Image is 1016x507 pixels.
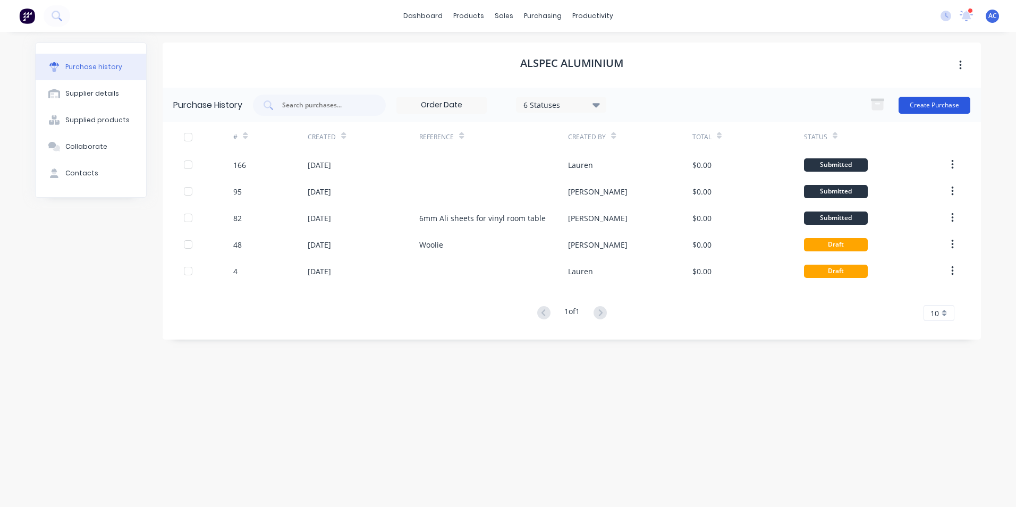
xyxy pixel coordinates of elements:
div: 1 of 1 [564,306,580,321]
div: Total [692,132,712,142]
div: # [233,132,238,142]
div: Supplied products [65,115,130,125]
button: Supplier details [36,80,146,107]
div: $0.00 [692,213,712,224]
button: Purchase history [36,54,146,80]
div: 6mm Ali sheets for vinyl room table [419,213,546,224]
div: Purchase history [65,62,122,72]
div: [DATE] [308,239,331,250]
div: Lauren [568,159,593,171]
div: Created [308,132,336,142]
div: [PERSON_NAME] [568,213,628,224]
div: Contacts [65,168,98,178]
div: 95 [233,186,242,197]
div: Woolie [419,239,443,250]
h1: Alspec Aluminium [520,57,623,70]
a: dashboard [398,8,448,24]
div: Reference [419,132,454,142]
div: [DATE] [308,213,331,224]
button: Collaborate [36,133,146,160]
div: Draft [804,265,868,278]
div: Draft [804,238,868,251]
div: 166 [233,159,246,171]
div: $0.00 [692,239,712,250]
div: sales [489,8,519,24]
div: Status [804,132,827,142]
div: $0.00 [692,159,712,171]
div: [PERSON_NAME] [568,186,628,197]
div: purchasing [519,8,567,24]
div: Supplier details [65,89,119,98]
div: [DATE] [308,159,331,171]
div: Lauren [568,266,593,277]
button: Create Purchase [899,97,970,114]
div: Created By [568,132,606,142]
div: $0.00 [692,266,712,277]
input: Order Date [397,97,486,113]
div: [DATE] [308,266,331,277]
div: 82 [233,213,242,224]
div: Purchase History [173,99,242,112]
div: products [448,8,489,24]
button: Supplied products [36,107,146,133]
div: 4 [233,266,238,277]
button: Contacts [36,160,146,187]
input: Search purchases... [281,100,369,111]
div: Submitted [804,185,868,198]
div: Collaborate [65,142,107,151]
div: Submitted [804,212,868,225]
div: [PERSON_NAME] [568,239,628,250]
img: Factory [19,8,35,24]
div: 48 [233,239,242,250]
div: [DATE] [308,186,331,197]
div: Submitted [804,158,868,172]
div: productivity [567,8,619,24]
div: 6 Statuses [523,99,599,110]
span: AC [988,11,997,21]
div: $0.00 [692,186,712,197]
span: 10 [930,308,939,319]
